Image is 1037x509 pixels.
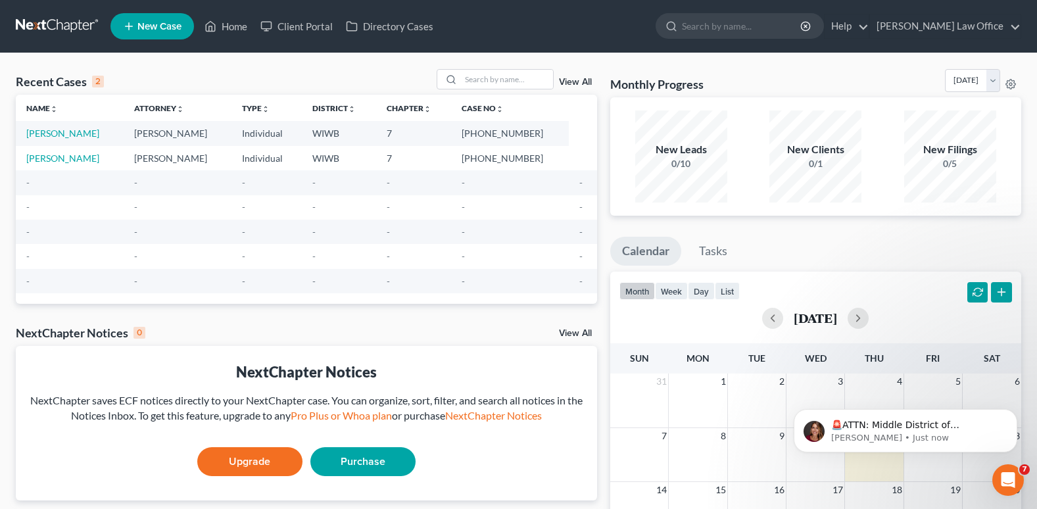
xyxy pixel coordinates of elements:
[1013,374,1021,389] span: 6
[312,103,356,113] a: Districtunfold_more
[26,177,30,188] span: -
[176,105,184,113] i: unfold_more
[387,103,431,113] a: Chapterunfold_more
[870,14,1021,38] a: [PERSON_NAME] Law Office
[660,428,668,444] span: 7
[26,201,30,212] span: -
[312,276,316,287] span: -
[242,103,270,113] a: Typeunfold_more
[26,128,99,139] a: [PERSON_NAME]
[16,74,104,89] div: Recent Cases
[133,327,145,339] div: 0
[579,201,583,212] span: -
[769,142,861,157] div: New Clients
[242,201,245,212] span: -
[682,14,802,38] input: Search by name...
[462,226,465,237] span: -
[387,177,390,188] span: -
[242,177,245,188] span: -
[26,393,587,424] div: NextChapter saves ECF notices directly to your NextChapter case. You can organize, sort, filter, ...
[134,226,137,237] span: -
[312,201,316,212] span: -
[655,374,668,389] span: 31
[579,226,583,237] span: -
[949,482,962,498] span: 19
[134,103,184,113] a: Attorneyunfold_more
[302,146,375,170] td: WIWB
[831,482,844,498] span: 17
[904,157,996,170] div: 0/5
[387,226,390,237] span: -
[748,352,765,364] span: Tue
[462,276,465,287] span: -
[715,282,740,300] button: list
[16,325,145,341] div: NextChapter Notices
[579,177,583,188] span: -
[904,142,996,157] div: New Filings
[198,14,254,38] a: Home
[26,362,587,382] div: NextChapter Notices
[462,103,504,113] a: Case Nounfold_more
[769,157,861,170] div: 0/1
[231,146,302,170] td: Individual
[312,177,316,188] span: -
[688,282,715,300] button: day
[461,70,553,89] input: Search by name...
[687,237,739,266] a: Tasks
[26,251,30,262] span: -
[291,409,392,422] a: Pro Plus or Whoa plan
[26,276,30,287] span: -
[805,352,827,364] span: Wed
[262,105,270,113] i: unfold_more
[610,76,704,92] h3: Monthly Progress
[92,76,104,87] div: 2
[445,409,542,422] a: NextChapter Notices
[242,276,245,287] span: -
[719,428,727,444] span: 8
[387,201,390,212] span: -
[348,105,356,113] i: unfold_more
[26,103,58,113] a: Nameunfold_more
[387,251,390,262] span: -
[579,251,583,262] span: -
[231,121,302,145] td: Individual
[559,329,592,338] a: View All
[896,374,904,389] span: 4
[312,226,316,237] span: -
[242,251,245,262] span: -
[124,121,231,145] td: [PERSON_NAME]
[836,374,844,389] span: 3
[134,251,137,262] span: -
[778,374,786,389] span: 2
[134,276,137,287] span: -
[451,121,569,145] td: [PHONE_NUMBER]
[26,226,30,237] span: -
[655,482,668,498] span: 14
[719,374,727,389] span: 1
[610,237,681,266] a: Calendar
[496,105,504,113] i: unfold_more
[559,78,592,87] a: View All
[890,482,904,498] span: 18
[50,105,58,113] i: unfold_more
[387,276,390,287] span: -
[794,311,837,325] h2: [DATE]
[984,352,1000,364] span: Sat
[254,14,339,38] a: Client Portal
[423,105,431,113] i: unfold_more
[197,447,302,476] a: Upgrade
[242,226,245,237] span: -
[134,177,137,188] span: -
[376,146,452,170] td: 7
[462,201,465,212] span: -
[619,282,655,300] button: month
[124,146,231,170] td: [PERSON_NAME]
[462,177,465,188] span: -
[865,352,884,364] span: Thu
[26,153,99,164] a: [PERSON_NAME]
[310,447,416,476] a: Purchase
